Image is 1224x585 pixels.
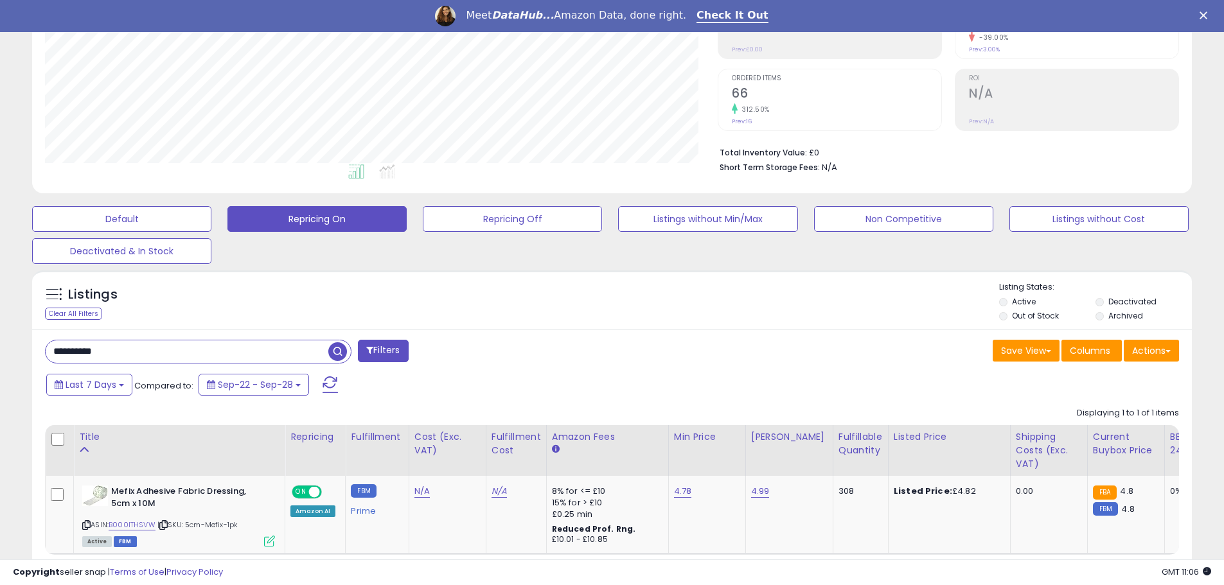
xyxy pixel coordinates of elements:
div: Cost (Exc. VAT) [414,430,481,457]
small: Prev: 16 [732,118,752,125]
div: Amazon Fees [552,430,663,444]
small: Amazon Fees. [552,444,560,455]
button: Listings without Min/Max [618,206,797,232]
div: Displaying 1 to 1 of 1 items [1077,407,1179,419]
small: -39.00% [975,33,1009,42]
button: Listings without Cost [1009,206,1189,232]
span: N/A [822,161,837,173]
div: £4.82 [894,485,1000,497]
div: Close [1200,12,1212,19]
span: Compared to: [134,380,193,392]
button: Columns [1061,340,1122,362]
div: 0.00 [1016,485,1078,497]
b: Total Inventory Value: [720,147,807,158]
a: Terms of Use [110,566,164,578]
div: BB Share 24h. [1170,430,1217,457]
span: Sep-22 - Sep-28 [218,378,293,391]
small: Prev: £0.00 [732,46,763,53]
span: | SKU: 5cm-Mefix-1pk [157,520,238,530]
li: £0 [720,144,1169,159]
small: Prev: N/A [969,118,994,125]
div: 15% for > £10 [552,497,659,509]
small: FBA [1093,485,1117,500]
span: 4.8 [1120,485,1133,497]
div: ASIN: [82,485,275,545]
div: £10.01 - £10.85 [552,534,659,545]
label: Out of Stock [1012,310,1059,321]
img: Profile image for Georgie [435,6,456,26]
small: Prev: 3.00% [969,46,1000,53]
span: Ordered Items [732,75,941,82]
a: Check It Out [696,9,768,23]
button: Sep-22 - Sep-28 [199,374,309,396]
a: N/A [414,485,430,498]
b: Reduced Prof. Rng. [552,523,636,534]
a: 4.78 [674,485,692,498]
div: Fulfillment [351,430,403,444]
a: 4.99 [751,485,770,498]
div: 8% for <= £10 [552,485,659,497]
span: OFF [320,487,341,498]
button: Actions [1124,340,1179,362]
b: Short Term Storage Fees: [720,162,820,173]
span: Columns [1070,344,1110,357]
label: Deactivated [1108,296,1157,307]
small: FBM [351,484,376,498]
div: seller snap | | [13,566,223,579]
span: Last 7 Days [66,378,116,391]
strong: Copyright [13,566,60,578]
img: 41hy1QmfvcL._SL40_.jpg [82,485,108,506]
button: Deactivated & In Stock [32,238,211,264]
div: Clear All Filters [45,308,102,320]
span: 4.8 [1121,503,1134,515]
button: Repricing On [227,206,407,232]
a: B000ITHSVW [109,520,155,530]
button: Filters [358,340,408,362]
b: Listed Price: [894,485,952,497]
h2: 66 [732,86,941,103]
div: 308 [838,485,878,497]
span: FBM [114,536,137,547]
span: ROI [969,75,1178,82]
p: Listing States: [999,281,1192,293]
small: 312.50% [738,105,770,114]
div: Listed Price [894,430,1005,444]
div: Min Price [674,430,740,444]
span: ON [293,487,309,498]
label: Active [1012,296,1036,307]
button: Non Competitive [814,206,993,232]
button: Save View [993,340,1060,362]
div: Repricing [290,430,340,444]
div: Meet Amazon Data, done right. [466,9,686,22]
div: 0% [1170,485,1212,497]
b: Mefix Adhesive Fabric Dressing, 5cm x 10M [111,485,267,512]
button: Repricing Off [423,206,602,232]
a: N/A [492,485,507,498]
div: Fulfillable Quantity [838,430,883,457]
h2: N/A [969,86,1178,103]
label: Archived [1108,310,1143,321]
div: [PERSON_NAME] [751,430,828,444]
h5: Listings [68,286,118,304]
i: DataHub... [492,9,554,21]
div: Fulfillment Cost [492,430,541,457]
div: Current Buybox Price [1093,430,1159,457]
button: Default [32,206,211,232]
div: Shipping Costs (Exc. VAT) [1016,430,1082,471]
div: Title [79,430,279,444]
span: 2025-10-6 11:06 GMT [1162,566,1211,578]
small: FBM [1093,502,1118,516]
div: Prime [351,501,398,516]
button: Last 7 Days [46,374,132,396]
a: Privacy Policy [166,566,223,578]
span: All listings currently available for purchase on Amazon [82,536,112,547]
div: £0.25 min [552,509,659,520]
div: Amazon AI [290,505,335,517]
